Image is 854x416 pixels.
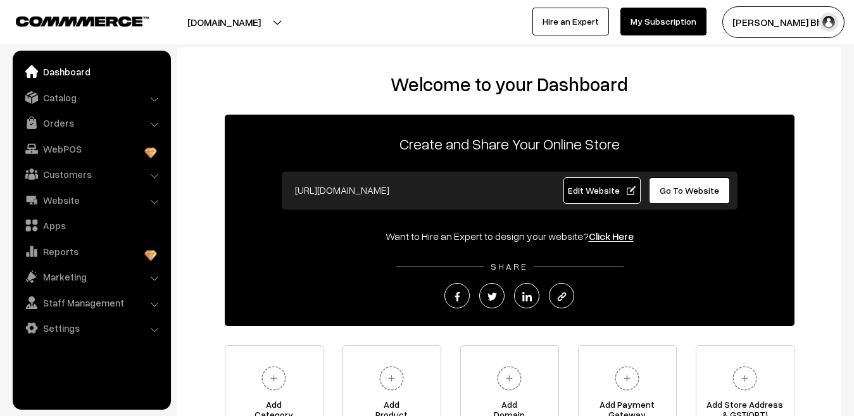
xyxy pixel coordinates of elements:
img: plus.svg [492,361,527,396]
a: Hire an Expert [532,8,609,35]
button: [PERSON_NAME] Bha… [722,6,845,38]
div: Want to Hire an Expert to design your website? [225,229,794,244]
a: My Subscription [620,8,706,35]
button: [DOMAIN_NAME] [143,6,305,38]
img: plus.svg [256,361,291,396]
p: Create and Share Your Online Store [225,132,794,155]
a: Apps [16,214,166,237]
a: Go To Website [649,177,731,204]
a: Marketing [16,265,166,288]
a: COMMMERCE [16,13,127,28]
a: Edit Website [563,177,641,204]
img: plus.svg [610,361,644,396]
img: plus.svg [727,361,762,396]
a: Orders [16,111,166,134]
a: Website [16,189,166,211]
a: Reports [16,240,166,263]
a: Click Here [589,230,634,243]
span: Go To Website [660,185,719,196]
a: Staff Management [16,291,166,314]
a: WebPOS [16,137,166,160]
span: Edit Website [568,185,636,196]
a: Settings [16,317,166,339]
a: Customers [16,163,166,186]
img: user [819,13,838,32]
a: Dashboard [16,60,166,83]
img: COMMMERCE [16,16,149,26]
span: SHARE [484,261,534,272]
img: plus.svg [374,361,409,396]
a: Catalog [16,86,166,109]
h2: Welcome to your Dashboard [190,73,829,96]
